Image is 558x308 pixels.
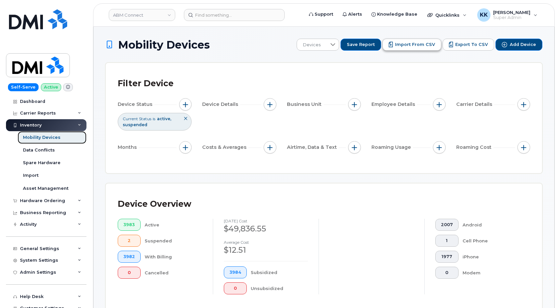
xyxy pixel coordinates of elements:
[202,101,240,108] span: Device Details
[463,267,520,279] div: Modem
[371,144,413,151] span: Roaming Usage
[118,251,141,263] button: 3982
[224,244,308,256] div: $12.51
[123,254,135,259] span: 3982
[229,270,241,275] span: 3984
[123,116,151,122] span: Current Status
[435,251,459,263] button: 1977
[224,282,247,294] button: 0
[455,42,488,48] span: Export to CSV
[145,267,203,279] div: Cancelled
[123,270,135,275] span: 0
[463,235,520,247] div: Cell Phone
[224,223,308,234] div: $49,836.55
[510,42,536,48] span: Add Device
[441,254,453,259] span: 1977
[118,195,191,213] div: Device Overview
[456,101,494,108] span: Carrier Details
[495,39,542,51] button: Add Device
[435,219,459,231] button: 2007
[251,266,308,278] div: Subsidized
[118,144,139,151] span: Months
[145,251,203,263] div: With Billing
[118,235,141,247] button: 2
[441,238,453,243] span: 1
[371,101,417,108] span: Employee Details
[153,116,155,122] span: is
[123,122,147,127] span: suspended
[441,222,453,227] span: 2007
[224,266,247,278] button: 3984
[456,144,493,151] span: Roaming Cost
[251,282,308,294] div: Unsubsidized
[463,219,520,231] div: Android
[123,222,135,227] span: 3983
[123,238,135,243] span: 2
[224,219,308,223] h4: [DATE] cost
[224,240,308,244] h4: Average cost
[287,101,324,108] span: Business Unit
[341,39,381,51] button: Save Report
[118,75,174,92] div: Filter Device
[441,270,453,275] span: 0
[382,39,441,51] button: Import from CSV
[443,39,494,51] button: Export to CSV
[347,42,375,48] span: Save Report
[395,42,435,48] span: Import from CSV
[229,286,241,291] span: 0
[297,39,327,51] span: Devices
[435,267,459,279] button: 0
[157,116,171,121] span: active
[118,39,210,51] span: Mobility Devices
[435,235,459,247] button: 1
[118,219,141,231] button: 3983
[463,251,520,263] div: iPhone
[145,235,203,247] div: Suspended
[287,144,339,151] span: Airtime, Data & Text
[145,219,203,231] div: Active
[202,144,248,151] span: Costs & Averages
[118,267,141,279] button: 0
[118,101,154,108] span: Device Status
